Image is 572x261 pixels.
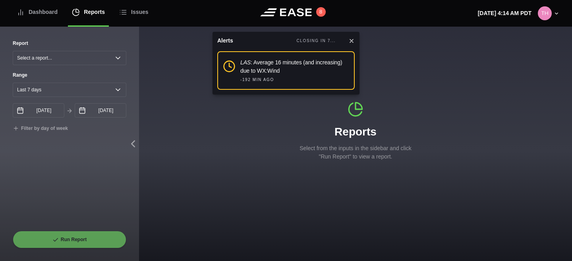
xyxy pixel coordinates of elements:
[13,40,28,47] label: Report
[217,37,233,45] div: Alerts
[240,59,251,66] em: LAS
[478,9,531,17] p: [DATE] 4:14 AM PDT
[538,6,552,20] img: 80ca9e2115b408c1dc8c56a444986cd3
[240,58,349,75] div: : Average 16 minutes (and increasing) due to WX:Wind
[13,126,68,132] button: Filter by day of week
[316,7,326,17] button: 8
[296,124,415,140] h1: Reports
[296,144,415,161] p: Select from the inputs in the sidebar and click "Run Report" to view a report.
[13,103,64,118] input: mm/dd/yyyy
[297,38,336,44] div: CLOSING IN 7...
[75,103,126,118] input: mm/dd/yyyy
[296,101,415,161] div: Reports
[13,72,126,79] label: Range
[240,77,274,83] div: -192 MIN AGO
